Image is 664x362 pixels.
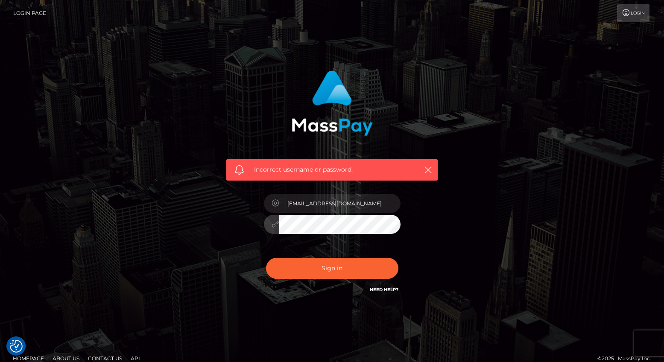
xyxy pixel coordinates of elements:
[370,287,398,292] a: Need Help?
[13,4,46,22] a: Login Page
[279,194,401,213] input: Username...
[10,340,23,353] button: Consent Preferences
[10,340,23,353] img: Revisit consent button
[617,4,649,22] a: Login
[292,70,373,136] img: MassPay Login
[254,165,410,174] span: Incorrect username or password.
[266,258,398,279] button: Sign in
